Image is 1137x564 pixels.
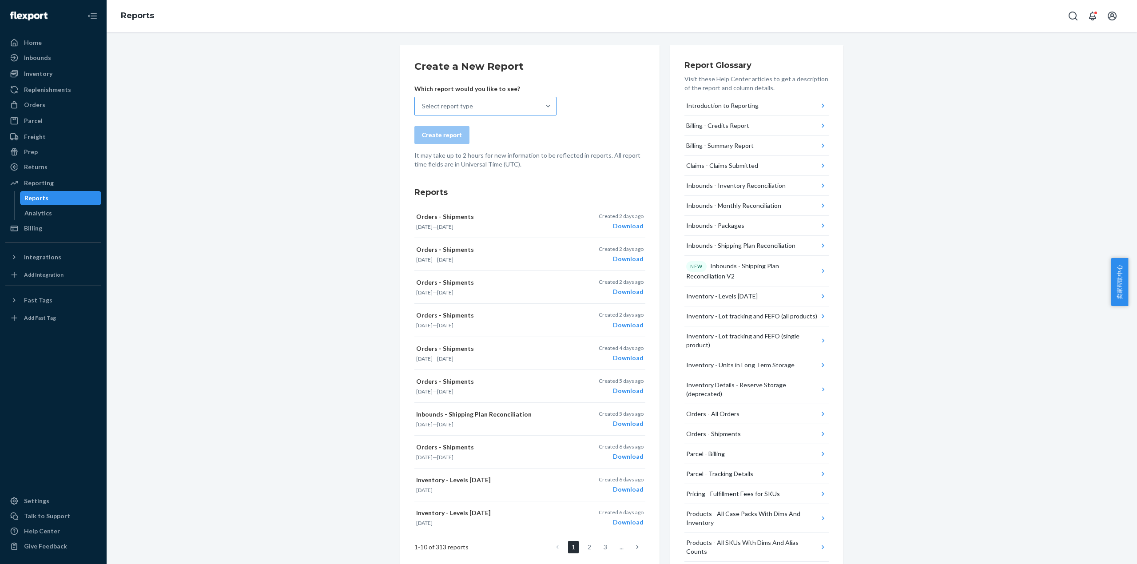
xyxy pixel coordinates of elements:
p: Created 2 days ago [599,278,644,286]
a: Replenishments [5,83,101,97]
a: Prep [5,145,101,159]
a: Inbounds [5,51,101,65]
div: Inventory - Levels [DATE] [686,292,758,301]
button: Introduction to Reporting [684,96,829,116]
button: Create report [414,126,469,144]
button: Billing - Credits Report [684,116,829,136]
div: Inbounds - Inventory Reconciliation [686,181,786,190]
button: Inbounds - Shipping Plan Reconciliation[DATE]—[DATE]Created 5 days agoDownload [414,403,645,436]
p: — [416,355,566,362]
div: Give Feedback [24,542,67,551]
a: Analytics [20,206,102,220]
div: Claims - Claims Submitted [686,161,758,170]
time: [DATE] [437,256,453,263]
button: Claims - Claims Submitted [684,156,829,176]
button: Parcel - Tracking Details [684,464,829,484]
div: Parcel [24,116,43,125]
span: 1 - 10 of 313 reports [414,543,469,552]
p: Created 4 days ago [599,344,644,352]
p: Orders - Shipments [416,344,566,353]
div: Parcel - Tracking Details [686,469,753,478]
p: Inbounds - Shipping Plan Reconciliation [416,410,566,419]
div: Add Fast Tag [24,314,56,322]
button: Inbounds - Packages [684,216,829,236]
button: Orders - Shipments[DATE]—[DATE]Created 2 days agoDownload [414,238,645,271]
div: Settings [24,496,49,505]
button: Inventory - Levels [DATE][DATE]Created 6 days agoDownload [414,501,645,534]
div: Orders [24,100,45,109]
p: Created 6 days ago [599,508,644,516]
a: Page 1 is your current page [568,541,579,553]
div: Download [599,452,644,461]
p: Orders - Shipments [416,443,566,452]
a: Page 2 [584,541,595,553]
div: Inventory Details - Reserve Storage (deprecated) [686,381,819,398]
p: Which report would you like to see? [414,84,557,93]
a: Billing [5,221,101,235]
div: Inbounds - Packages [686,221,744,230]
p: Created 6 days ago [599,476,644,483]
a: Help Center [5,524,101,538]
p: NEW [690,263,703,270]
p: Created 6 days ago [599,443,644,450]
div: Select report type [422,102,473,111]
time: [DATE] [437,454,453,461]
p: — [416,256,566,263]
div: Create report [422,131,462,139]
a: Settings [5,494,101,508]
button: Open Search Box [1064,7,1082,25]
button: NEWInbounds - Shipping Plan Reconciliation V2 [684,256,829,286]
div: Download [599,518,644,527]
div: Billing - Credits Report [686,121,749,130]
time: [DATE] [437,289,453,296]
div: Inventory - Lot tracking and FEFO (all products) [686,312,817,321]
ol: breadcrumbs [114,3,161,29]
button: Inventory - Units in Long Term Storage [684,355,829,375]
a: Reporting [5,176,101,190]
li: ... [616,541,627,553]
div: Billing [24,224,42,233]
div: Inbounds - Shipping Plan Reconciliation [686,241,795,250]
p: Created 2 days ago [599,212,644,220]
div: Replenishments [24,85,71,94]
button: Inventory Details - Reserve Storage (deprecated) [684,375,829,404]
button: Fast Tags [5,293,101,307]
p: — [416,322,566,329]
a: Add Integration [5,268,101,282]
button: Orders - Shipments [684,424,829,444]
a: Returns [5,160,101,174]
div: Download [599,254,644,263]
button: Orders - Shipments[DATE]—[DATE]Created 2 days agoDownload [414,304,645,337]
div: Products - All SKUs With Dims And Alias Counts [686,538,819,556]
button: Inventory - Lot tracking and FEFO (single product) [684,326,829,355]
div: Download [599,287,644,296]
button: Open account menu [1103,7,1121,25]
div: Introduction to Reporting [686,101,759,110]
button: Orders - Shipments[DATE]—[DATE]Created 4 days agoDownload [414,337,645,370]
div: Download [599,419,644,428]
h2: Create a New Report [414,60,645,74]
p: Orders - Shipments [416,278,566,287]
time: [DATE] [416,421,433,428]
div: Download [599,386,644,395]
div: Parcel - Billing [686,449,725,458]
time: [DATE] [437,322,453,329]
p: Orders - Shipments [416,245,566,254]
button: Inventory - Lot tracking and FEFO (all products) [684,306,829,326]
div: Inventory [24,69,52,78]
button: Orders - Shipments[DATE]—[DATE]Created 2 days agoDownload [414,271,645,304]
div: Inbounds - Shipping Plan Reconciliation V2 [686,261,819,281]
a: Add Fast Tag [5,311,101,325]
div: Integrations [24,253,61,262]
time: [DATE] [416,256,433,263]
p: — [416,223,566,230]
a: Parcel [5,114,101,128]
button: 卖家帮助中心 [1111,258,1128,306]
p: Inventory - Levels [DATE] [416,508,566,517]
time: [DATE] [416,487,433,493]
time: [DATE] [416,520,433,526]
div: Inbounds [24,53,51,62]
div: Reporting [24,179,54,187]
div: Freight [24,132,46,141]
